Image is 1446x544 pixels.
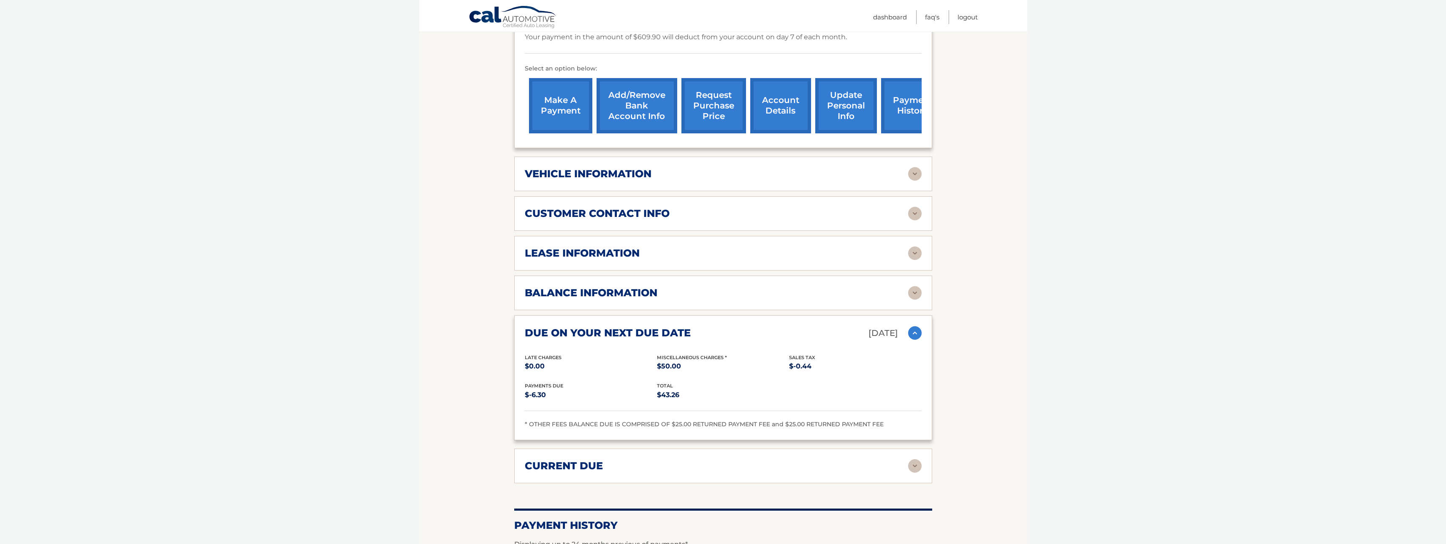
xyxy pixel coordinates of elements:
span: total [657,383,673,389]
div: * OTHER FEES BALANCE DUE IS COMPRISED OF $25.00 RETURNED PAYMENT FEE and $25.00 RETURNED PAYMENT FEE [525,420,922,430]
h2: current due [525,460,603,472]
p: $-6.30 [525,389,657,401]
h2: lease information [525,247,640,260]
img: accordion-active.svg [908,326,922,340]
p: $43.26 [657,389,789,401]
a: request purchase price [681,78,746,133]
h2: due on your next due date [525,327,691,339]
img: accordion-rest.svg [908,246,922,260]
p: $0.00 [525,360,657,372]
p: Your payment in the amount of $609.90 will deduct from your account on day 7 of each month. [525,31,847,43]
span: Sales Tax [789,355,815,360]
h2: customer contact info [525,207,670,220]
p: Select an option below: [525,64,922,74]
a: account details [750,78,811,133]
a: Dashboard [873,10,907,24]
img: accordion-rest.svg [908,207,922,220]
span: Payments Due [525,383,563,389]
p: $50.00 [657,360,789,372]
a: Logout [958,10,978,24]
a: Cal Automotive [469,5,557,30]
img: accordion-rest.svg [908,459,922,473]
a: update personal info [815,78,877,133]
h2: balance information [525,287,657,299]
a: payment history [881,78,944,133]
a: make a payment [529,78,592,133]
h2: Payment History [514,519,932,532]
span: Late Charges [525,355,562,360]
a: FAQ's [925,10,939,24]
h2: vehicle information [525,168,651,180]
span: Miscellaneous Charges * [657,355,727,360]
p: $-0.44 [789,360,921,372]
img: accordion-rest.svg [908,286,922,300]
p: [DATE] [868,326,898,341]
img: accordion-rest.svg [908,167,922,181]
a: Add/Remove bank account info [597,78,677,133]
